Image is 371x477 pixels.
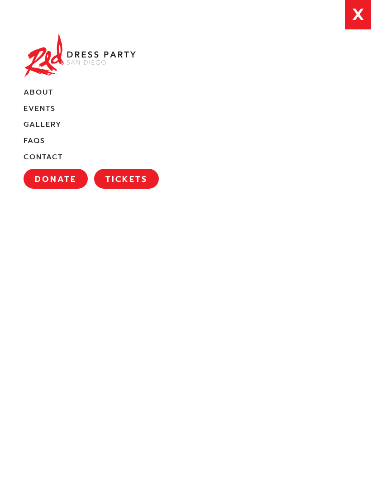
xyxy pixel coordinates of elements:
a: Donate [24,169,88,189]
a: FAQs [24,136,45,146]
a: Contact [24,153,63,162]
a: Events [24,104,56,114]
a: Gallery [24,120,62,129]
a: About [24,88,53,97]
img: Red Dress Party San Diego [24,33,137,79]
a: Tickets [94,169,159,189]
